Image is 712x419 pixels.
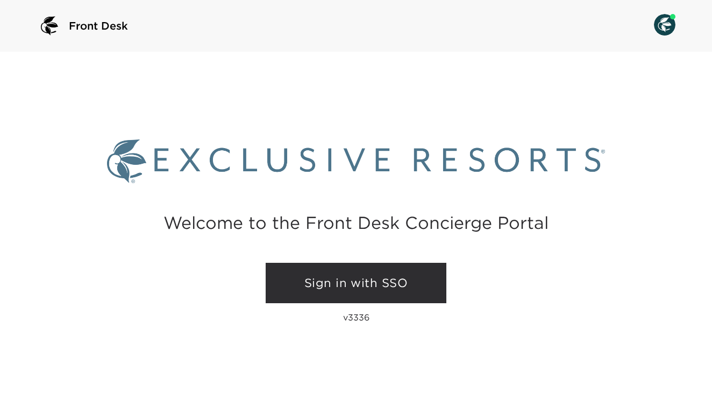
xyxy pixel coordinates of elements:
img: User [654,14,675,36]
h2: Welcome to the Front Desk Concierge Portal [163,214,549,231]
span: Front Desk [69,18,128,33]
a: Sign in with SSO [266,263,446,304]
img: logo [37,13,62,39]
img: Exclusive Resorts logo [107,139,606,183]
p: v3336 [343,312,369,323]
